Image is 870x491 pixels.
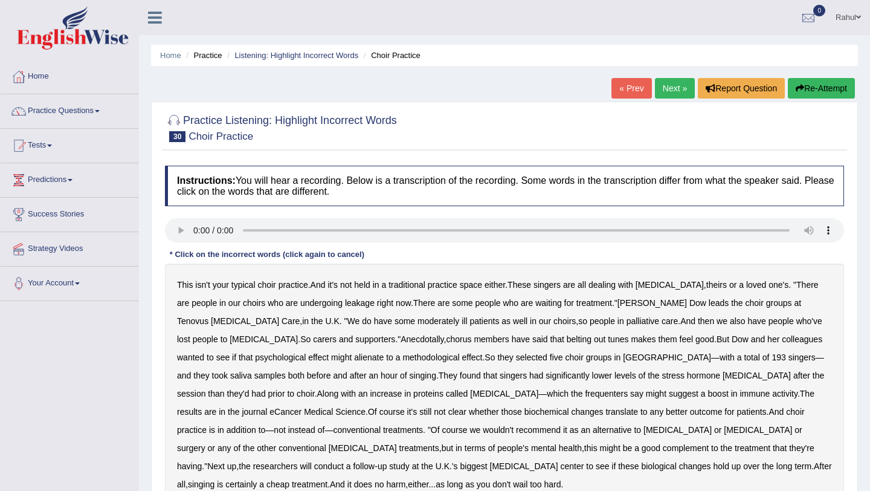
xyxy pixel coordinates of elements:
b: instead [288,425,315,435]
b: complement [663,443,709,453]
b: wouldn't [483,425,514,435]
b: in [617,316,624,326]
b: And [680,316,695,326]
b: and [333,371,347,380]
b: it's [327,280,338,290]
b: of [639,371,646,380]
b: of [400,371,407,380]
b: of [233,443,240,453]
b: an [358,389,368,398]
b: treatments [383,425,423,435]
b: choirs [553,316,576,326]
b: well [513,316,527,326]
b: choir [565,353,583,362]
b: results [177,407,202,417]
a: Your Account [1,267,138,297]
b: or [208,443,215,453]
b: clear [448,407,466,417]
b: a [396,353,401,362]
b: space [460,280,482,290]
b: this [584,443,598,453]
b: not [434,407,445,417]
b: we [469,425,480,435]
b: belting [567,334,591,344]
b: members [474,334,509,344]
b: up [227,461,237,471]
b: We [347,316,360,326]
b: for [724,407,734,417]
b: [MEDICAL_DATA] [230,334,298,344]
b: might [646,389,666,398]
a: Next » [655,78,695,99]
b: treatment [576,298,612,308]
b: colleagues [782,334,822,344]
b: said [532,334,548,344]
b: session [177,389,205,398]
b: having [177,461,202,471]
b: are [437,298,449,308]
b: in [219,407,225,417]
b: in [217,425,224,435]
b: treatments [399,443,439,453]
b: it [563,425,567,435]
b: wanted [177,353,204,362]
b: the [571,389,582,398]
b: better [666,407,688,417]
b: choir [297,389,315,398]
b: that [239,353,253,362]
b: suggest [669,389,698,398]
b: practice [279,280,308,290]
a: Predictions [1,163,138,193]
b: see [216,353,230,362]
b: choir [257,280,275,290]
b: ill [462,316,467,326]
b: of [762,353,770,362]
b: be [623,443,633,453]
b: And [311,280,326,290]
b: dealing [588,280,616,290]
b: changes [572,407,604,417]
b: outcome [690,407,723,417]
b: a [634,443,639,453]
b: traditional [388,280,425,290]
b: increase [370,389,402,398]
b: might [600,443,620,453]
a: Home [1,60,138,90]
b: course [379,407,405,417]
b: So [485,353,495,362]
b: her [767,334,779,344]
b: stress [662,371,685,380]
b: or [794,425,802,435]
b: eCancer [269,407,301,417]
b: but [442,443,453,453]
span: 30 [169,131,185,142]
b: 193 [772,353,785,362]
b: effect [462,353,482,362]
b: people [768,316,794,326]
b: There [796,280,819,290]
b: to [634,425,641,435]
b: not [340,280,352,290]
b: with [341,389,356,398]
b: treatment [735,443,770,453]
b: levels [614,371,636,380]
b: who [268,298,283,308]
b: or [729,280,736,290]
b: groups [766,298,792,308]
b: the [311,316,323,326]
b: Medical [304,407,333,417]
b: carers [313,334,337,344]
b: people [590,316,615,326]
b: a [701,389,706,398]
b: took [212,371,228,380]
b: your [213,280,229,290]
h2: Practice Listening: Highlight Incorrect Words [165,112,397,142]
b: immune [739,389,770,398]
b: as [570,425,579,435]
b: or [714,425,721,435]
b: all [578,280,586,290]
b: journal [242,407,267,417]
b: found [460,371,481,380]
b: than [208,389,224,398]
a: « Prev [611,78,651,99]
